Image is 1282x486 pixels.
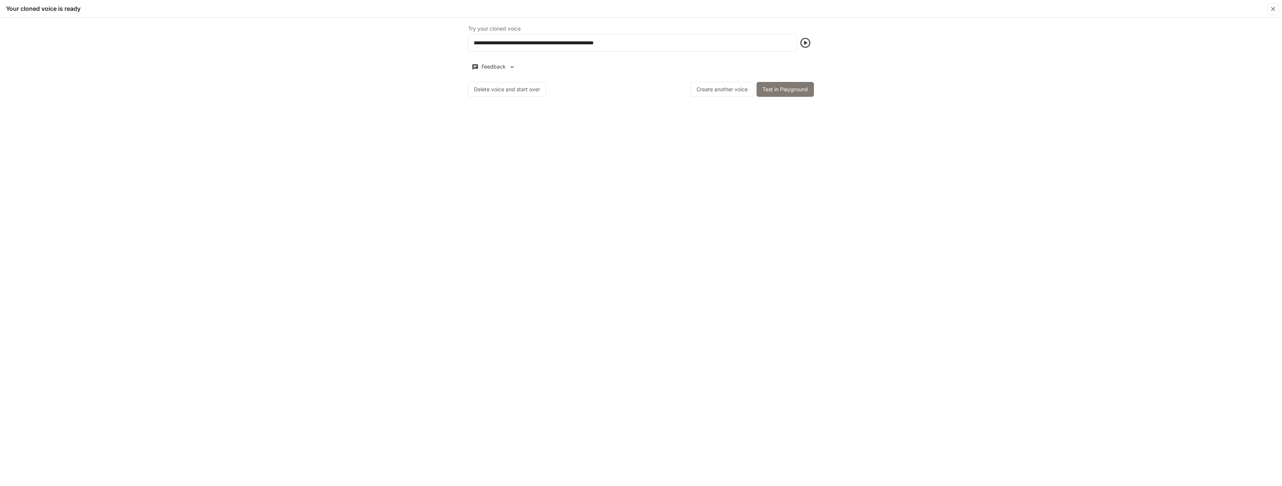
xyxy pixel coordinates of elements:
[468,82,546,97] button: Delete voice and start over
[757,82,814,97] button: Test in Playground
[6,4,80,13] h5: Your cloned voice is ready
[691,82,754,97] button: Create another voice
[468,61,519,73] button: Feedback
[468,26,521,31] p: Try your cloned voice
